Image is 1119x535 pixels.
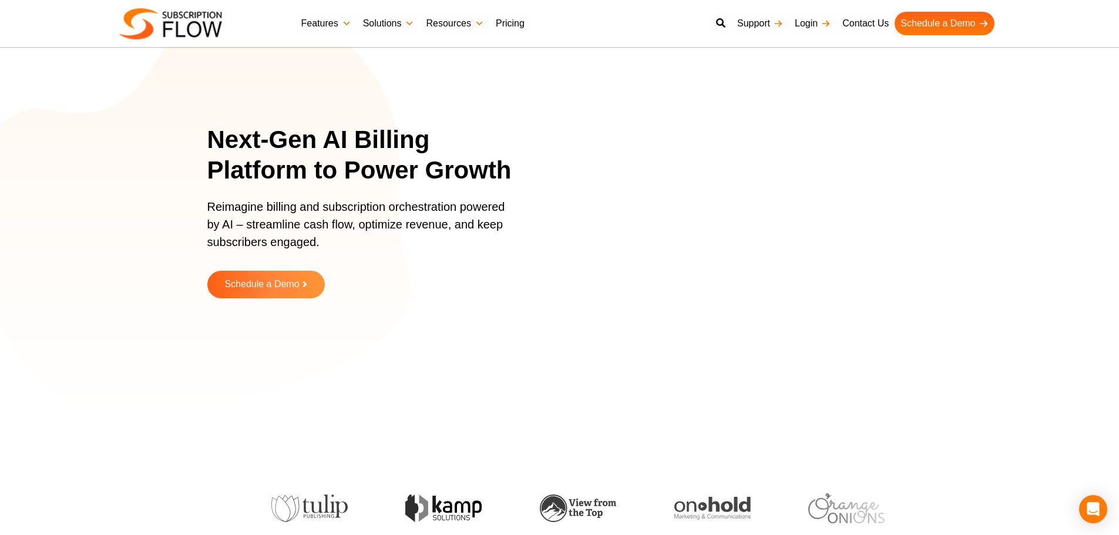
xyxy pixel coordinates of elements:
h1: Next-Gen AI Billing Platform to Power Growth [207,125,527,186]
a: Features [295,12,357,35]
a: Support [731,12,789,35]
a: Schedule a Demo [207,271,325,298]
a: Schedule a Demo [895,12,994,35]
img: Subscriptionflow [119,8,222,39]
span: Schedule a Demo [224,280,299,290]
img: kamp-solution [401,494,478,522]
img: tulip-publishing [267,494,343,523]
p: Reimagine billing and subscription orchestration powered by AI – streamline cash flow, optimize r... [207,198,513,263]
a: Contact Us [836,12,895,35]
img: orange-onions [804,493,881,523]
a: Resources [420,12,489,35]
a: Solutions [357,12,421,35]
img: view-from-the-top [535,494,611,522]
a: Pricing [490,12,530,35]
img: onhold-marketing [670,497,746,520]
a: Login [789,12,836,35]
div: Open Intercom Messenger [1079,495,1107,523]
